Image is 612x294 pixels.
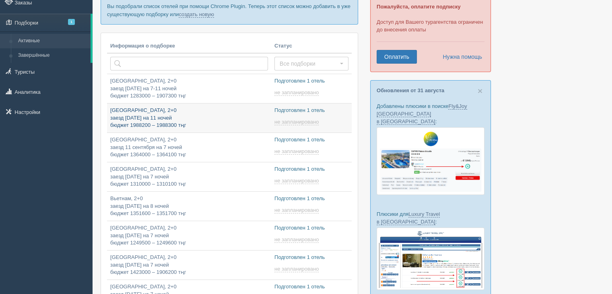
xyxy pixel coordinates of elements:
[274,89,320,96] a: не запланировано
[107,251,271,280] a: [GEOGRAPHIC_DATA], 2+0заезд [DATE] на 7 ночейбюджет 1423000 – 1906200 тңг
[377,211,440,225] a: Luxury Travel в [GEOGRAPHIC_DATA]
[110,136,268,159] p: [GEOGRAPHIC_DATA], 2+0 заезд 11 сентября на 7 ночей бюджет 1364000 – 1364100 тңг
[274,266,319,272] span: не запланировано
[274,236,320,243] a: не запланировано
[274,89,319,96] span: не запланировано
[271,39,352,54] th: Статус
[110,77,268,100] p: [GEOGRAPHIC_DATA], 2+0 заезд [DATE] на 7-11 ночей бюджет 1283000 – 1907300 тңг
[377,4,461,10] b: Пожалуйста, оплатите подписку
[274,119,319,125] span: не запланировано
[107,162,271,191] a: [GEOGRAPHIC_DATA], 2+0заезд [DATE] на 7 ночейбюджет 1310000 – 1310100 тңг
[274,166,348,173] p: Подготовлен 1 отель
[274,178,320,184] a: не запланировано
[437,50,482,64] a: Нужна помощь
[274,77,348,85] p: Подготовлен 1 отель
[377,103,467,125] a: Fly&Joy [GEOGRAPHIC_DATA] в [GEOGRAPHIC_DATA]
[274,57,348,70] button: Все подборки
[107,74,271,103] a: [GEOGRAPHIC_DATA], 2+0заезд [DATE] на 7-11 ночейбюджет 1283000 – 1907300 тңг
[377,50,417,64] a: Оплатить
[274,266,320,272] a: не запланировано
[274,178,319,184] span: не запланировано
[107,39,271,54] th: Информация о подборке
[377,87,444,93] a: Обновления от 31 августа
[274,195,348,203] p: Подготовлен 1 отель
[478,86,482,95] span: ×
[110,107,268,129] p: [GEOGRAPHIC_DATA], 2+0 заезд [DATE] на 11 ночей бюджет 1988200 – 1988300 тңг
[110,195,268,217] p: Вьетнам, 2+0 заезд [DATE] на 8 ночей бюджет 1351600 – 1351700 тңг
[68,19,75,25] span: 1
[274,283,348,291] p: Подготовлен 1 отель
[274,136,348,144] p: Подготовлен 1 отель
[14,34,91,48] a: Активные
[274,224,348,232] p: Подготовлен 1 отель
[274,148,319,155] span: не запланировано
[110,254,268,276] p: [GEOGRAPHIC_DATA], 2+0 заезд [DATE] на 7 ночей бюджет 1423000 – 1906200 тңг
[110,224,268,247] p: [GEOGRAPHIC_DATA], 2+0 заезд [DATE] на 7 ночей бюджет 1249500 – 1249600 тңг
[377,102,484,125] p: Добавлены плюсики в поиске :
[274,254,348,261] p: Подготовлен 1 отель
[274,107,348,114] p: Подготовлен 1 отель
[377,210,484,226] p: Плюсики для :
[478,87,482,95] button: Close
[280,60,338,68] span: Все подборки
[377,228,484,290] img: luxury-travel-%D0%BF%D0%BE%D0%B4%D0%B1%D0%BE%D1%80%D0%BA%D0%B0-%D1%81%D1%80%D0%BC-%D0%B4%D0%BB%D1...
[107,104,271,133] a: [GEOGRAPHIC_DATA], 2+0заезд [DATE] на 11 ночейбюджет 1988200 – 1988300 тңг
[110,166,268,188] p: [GEOGRAPHIC_DATA], 2+0 заезд [DATE] на 7 ночей бюджет 1310000 – 1310100 тңг
[107,192,271,221] a: Вьетнам, 2+0заезд [DATE] на 8 ночейбюджет 1351600 – 1351700 тңг
[274,119,320,125] a: не запланировано
[107,133,271,162] a: [GEOGRAPHIC_DATA], 2+0заезд 11 сентября на 7 ночейбюджет 1364000 – 1364100 тңг
[179,11,214,18] a: создать новую
[14,48,91,63] a: Завершённые
[377,127,484,195] img: fly-joy-de-proposal-crm-for-travel-agency.png
[274,148,320,155] a: не запланировано
[107,221,271,250] a: [GEOGRAPHIC_DATA], 2+0заезд [DATE] на 7 ночейбюджет 1249500 – 1249600 тңг
[274,207,320,213] a: не запланировано
[110,57,268,70] input: Поиск по стране или туристу
[274,207,319,213] span: не запланировано
[274,236,319,243] span: не запланировано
